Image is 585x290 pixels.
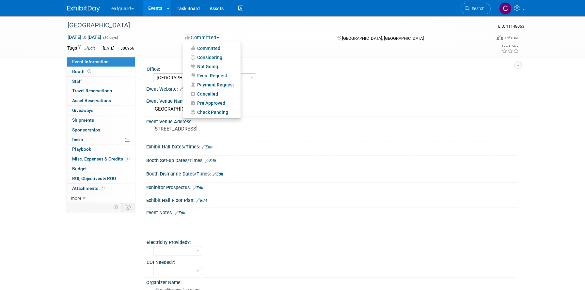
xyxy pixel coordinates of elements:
td: Toggle Event Tabs [122,203,135,211]
a: Cancelled [183,89,241,99]
div: [GEOGRAPHIC_DATA] [151,104,513,114]
div: Exhibit Hall Floor Plan: [146,195,518,204]
div: Organizer Name: [146,278,518,286]
a: Booth [67,67,135,76]
span: Event Information [72,59,109,64]
div: [GEOGRAPHIC_DATA] [65,20,481,31]
span: Search [469,6,484,11]
a: more [67,193,135,203]
span: Sponsorships [72,127,100,132]
a: Budget [67,164,135,174]
a: Check Pending [183,108,241,117]
a: Attachments3 [67,184,135,193]
div: 300966 [119,45,136,52]
a: Edit [180,87,190,92]
span: Booth [72,69,92,74]
span: Booth not reserved yet [86,69,92,74]
a: Edit [175,211,185,215]
pre: [STREET_ADDRESS] [153,126,294,132]
span: Staff [72,79,82,84]
a: Staff [67,77,135,86]
span: Tasks [71,137,83,142]
a: Edit [193,186,203,190]
div: Event Venue Address: [146,117,518,125]
img: Format-Inperson.png [497,35,503,40]
div: Booth Dismantle Dates/Times: [146,169,518,177]
a: Giveaways [67,106,135,115]
a: Not Going [183,62,241,71]
span: Budget [72,166,87,171]
img: ExhibitDay [67,6,100,12]
a: Playbook [67,145,135,154]
div: Event Venue Name: [146,96,518,104]
div: Electricity Provided?: [147,237,515,246]
a: Tasks [67,135,135,145]
span: to [81,35,87,40]
a: Travel Reservations [67,86,135,96]
span: 3 [100,186,105,191]
span: (30 days) [103,36,118,40]
div: Office: [147,64,515,72]
span: Misc. Expenses & Credits [72,156,130,161]
td: Tags [67,45,95,52]
a: ROI, Objectives & ROO [67,174,135,183]
a: Misc. Expenses & Credits1 [67,154,135,164]
div: Exhibitor Prospectus: [146,183,518,191]
a: Edit [202,145,213,149]
span: Event ID: 11148063 [498,24,524,29]
span: Giveaways [72,108,93,113]
a: Edit [196,198,207,203]
div: Event Notes: [146,208,518,216]
div: Event Website: [146,84,518,93]
td: Personalize Event Tab Strip [110,203,122,211]
a: Committed [183,44,241,53]
span: 1 [125,157,130,161]
button: Committed [183,34,222,41]
span: [GEOGRAPHIC_DATA], [GEOGRAPHIC_DATA] [342,36,424,41]
a: Asset Reservations [67,96,135,105]
a: Event Request [183,71,241,80]
a: Event Information [67,57,135,67]
div: Event Format [452,34,519,44]
span: Playbook [72,146,91,152]
a: Sponsorships [67,125,135,135]
img: Clayton Stackpole [499,2,512,15]
div: In-Person [504,35,519,40]
a: Shipments [67,115,135,125]
a: Pre Approved [183,99,241,108]
span: Attachments [72,186,105,191]
div: [DATE] [101,45,116,52]
span: more [71,195,81,201]
span: Asset Reservations [72,98,111,103]
a: Edit [205,159,216,163]
div: Event Rating [501,45,519,48]
a: Payment Request [183,80,241,89]
span: Shipments [72,117,94,123]
div: COI Needed?: [147,257,515,266]
a: Edit [213,172,223,176]
a: Considering [183,53,241,62]
div: Exhibit Hall Dates/Times: [146,142,518,150]
span: [DATE] [DATE] [67,34,102,40]
div: Booth Set-up Dates/Times: [146,156,518,164]
a: Search [461,3,491,14]
a: Edit [84,46,95,51]
span: Travel Reservations [72,88,112,93]
span: ROI, Objectives & ROO [72,176,116,181]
